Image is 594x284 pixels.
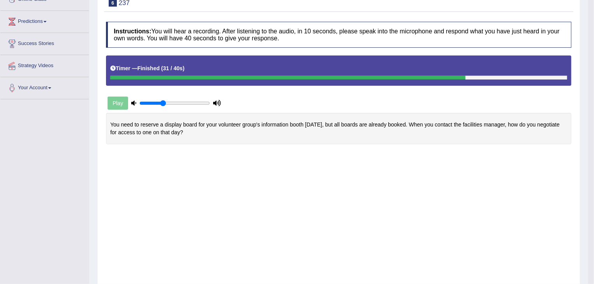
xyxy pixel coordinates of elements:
a: Your Account [0,77,89,97]
b: ) [183,65,185,71]
b: 31 / 40s [163,65,183,71]
h4: You will hear a recording. After listening to the audio, in 10 seconds, please speak into the mic... [106,22,571,48]
b: Finished [137,65,160,71]
a: Predictions [0,11,89,30]
a: Strategy Videos [0,55,89,74]
div: You need to reserve a display board for your volunteer group's information booth [DATE], but all ... [106,113,571,144]
a: Success Stories [0,33,89,52]
b: Instructions: [114,28,151,35]
h5: Timer — [110,66,184,71]
b: ( [161,65,163,71]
